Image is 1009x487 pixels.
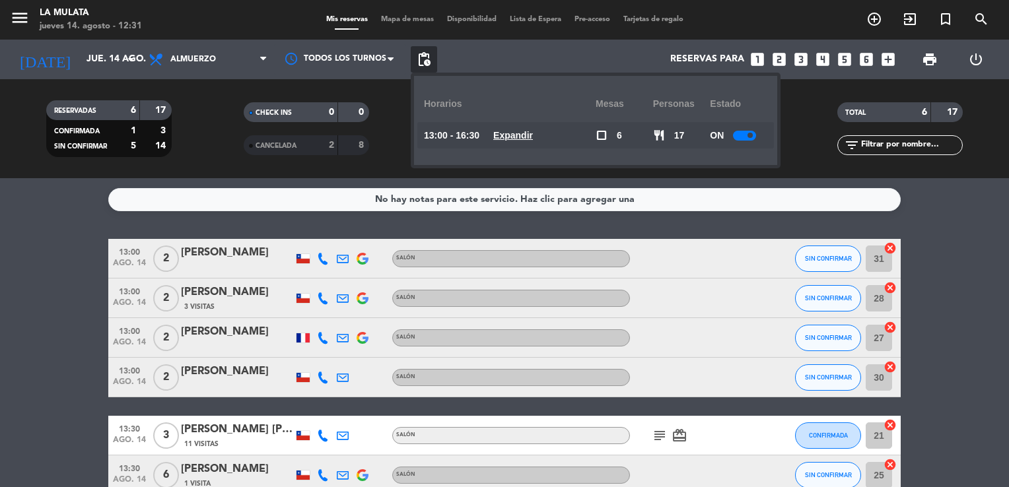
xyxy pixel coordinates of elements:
[113,243,146,259] span: 13:00
[973,11,989,27] i: search
[160,126,168,135] strong: 3
[113,259,146,274] span: ago. 14
[968,51,984,67] i: power_settings_new
[153,422,179,449] span: 3
[153,245,179,272] span: 2
[653,129,665,141] span: restaurant
[884,242,897,255] i: cancel
[40,20,142,33] div: jueves 14. agosto - 12:31
[113,298,146,313] span: ago. 14
[113,283,146,298] span: 13:00
[54,128,100,135] span: CONFIRMADA
[884,360,897,373] i: cancel
[493,130,533,141] u: Expandir
[10,8,30,28] i: menu
[809,432,848,439] span: CONFIRMADA
[792,51,810,68] i: looks_3
[424,128,479,143] span: 13:00 - 16:30
[357,292,368,304] img: google-logo.png
[374,16,440,23] span: Mapa de mesas
[181,421,293,438] div: [PERSON_NAME] [PERSON_NAME]
[884,458,897,471] i: cancel
[113,362,146,377] span: 13:00
[653,86,711,122] div: personas
[596,129,608,141] span: check_box_outline_blank
[181,244,293,261] div: [PERSON_NAME]
[113,338,146,353] span: ago. 14
[10,45,80,74] i: [DATE]
[884,418,897,432] i: cancel
[184,439,219,449] span: 11 Visitas
[396,255,415,261] span: Salón
[771,51,788,68] i: looks_two
[329,141,334,150] strong: 2
[749,51,766,68] i: looks_one
[795,325,861,351] button: SIN CONFIRMAR
[805,334,852,341] span: SIN CONFIRMAR
[795,364,861,391] button: SIN CONFIRMAR
[805,255,852,262] span: SIN CONFIRMAR
[814,51,831,68] i: looks_4
[153,364,179,391] span: 2
[424,86,596,122] div: Horarios
[153,285,179,311] span: 2
[710,128,724,143] span: ON
[256,143,296,149] span: CANCELADA
[320,16,374,23] span: Mis reservas
[596,86,653,122] div: Mesas
[922,51,938,67] span: print
[845,110,866,116] span: TOTAL
[256,110,292,116] span: CHECK INS
[396,472,415,477] span: Salón
[40,7,142,20] div: La Mulata
[396,295,415,300] span: Salón
[880,51,897,68] i: add_box
[181,284,293,301] div: [PERSON_NAME]
[329,108,334,117] strong: 0
[396,335,415,340] span: Salón
[113,420,146,436] span: 13:30
[131,106,136,115] strong: 6
[805,294,852,302] span: SIN CONFIRMAR
[884,281,897,294] i: cancel
[155,106,168,115] strong: 17
[181,363,293,380] div: [PERSON_NAME]
[113,377,146,393] span: ago. 14
[375,192,635,207] div: No hay notas para este servicio. Haz clic para agregar una
[795,285,861,311] button: SIN CONFIRMAR
[184,302,215,312] span: 3 Visitas
[953,40,999,79] div: LOG OUT
[674,128,685,143] span: 17
[884,321,897,334] i: cancel
[123,51,139,67] i: arrow_drop_down
[866,11,882,27] i: add_circle_outline
[836,51,853,68] i: looks_5
[396,374,415,379] span: Salón
[568,16,617,23] span: Pre-acceso
[617,16,690,23] span: Tarjetas de regalo
[652,428,668,443] i: subject
[440,16,503,23] span: Disponibilidad
[359,141,366,150] strong: 8
[938,11,954,27] i: turned_in_not
[805,373,852,381] span: SIN CONFIRMAR
[795,245,861,272] button: SIN CONFIRMAR
[131,126,136,135] strong: 1
[357,332,368,344] img: google-logo.png
[503,16,568,23] span: Lista de Espera
[396,432,415,438] span: Salón
[113,436,146,451] span: ago. 14
[113,460,146,475] span: 13:30
[795,422,861,449] button: CONFIRMADA
[617,128,622,143] span: 6
[922,108,927,117] strong: 6
[359,108,366,117] strong: 0
[54,108,96,114] span: RESERVADAS
[181,323,293,341] div: [PERSON_NAME]
[170,55,216,64] span: Almuerzo
[153,325,179,351] span: 2
[947,108,960,117] strong: 17
[416,51,432,67] span: pending_actions
[672,428,687,443] i: card_giftcard
[844,137,860,153] i: filter_list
